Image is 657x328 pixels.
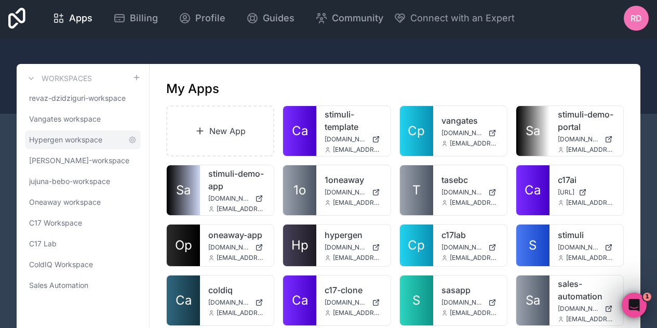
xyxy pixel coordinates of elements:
span: T [412,182,421,199]
span: [DOMAIN_NAME] [208,298,251,307]
a: Hypergen workspace [25,130,141,149]
span: S [412,292,420,309]
a: Sales Automation [25,276,141,295]
span: [EMAIL_ADDRESS][DOMAIN_NAME] [333,199,382,207]
span: Ca [292,292,308,309]
a: sales-automation [558,278,615,303]
span: Hypergen workspace [29,135,102,145]
a: 1oneaway [325,174,382,186]
a: Ca [516,165,549,215]
a: [DOMAIN_NAME] [208,194,265,203]
span: Vangates workspace [29,114,101,124]
span: [URL] [558,188,574,196]
span: Sa [176,182,191,199]
a: Oneaway workspace [25,193,141,212]
button: Connect with an Expert [394,11,515,25]
a: Ca [283,106,316,156]
span: 1 [643,293,651,301]
a: sasapp [441,284,499,296]
span: Sa [526,123,540,139]
span: [DOMAIN_NAME] [208,194,251,203]
a: revaz-dzidziguri-workspace [25,89,141,108]
a: Hp [283,225,316,266]
a: 1o [283,165,316,215]
span: [EMAIL_ADDRESS][DOMAIN_NAME] [333,309,382,317]
span: ColdIQ Workspace [29,259,93,270]
span: [EMAIL_ADDRESS][DOMAIN_NAME] [566,254,615,262]
span: Ca [176,292,192,309]
a: T [400,165,433,215]
span: Cp [408,237,425,254]
span: [EMAIL_ADDRESS][DOMAIN_NAME] [217,254,265,262]
span: Oneaway workspace [29,197,101,207]
a: Cp [400,106,433,156]
a: [DOMAIN_NAME] [208,298,265,307]
span: [DOMAIN_NAME] [325,135,367,143]
a: Vangates workspace [25,110,141,128]
span: [DOMAIN_NAME] [325,188,367,196]
a: hypergen [325,229,382,241]
a: [DOMAIN_NAME] [441,188,499,196]
a: oneaway-app [208,229,265,241]
span: [PERSON_NAME]-workspace [29,155,129,166]
a: Guides [238,7,303,30]
span: [EMAIL_ADDRESS][DOMAIN_NAME] [566,315,615,323]
a: [DOMAIN_NAME] [558,243,615,252]
a: [DOMAIN_NAME] [325,298,382,307]
span: [DOMAIN_NAME] [441,243,484,252]
a: stimuli-template [325,108,382,133]
a: Billing [105,7,166,30]
span: [DOMAIN_NAME] [325,243,367,252]
span: [DOMAIN_NAME] [441,298,484,307]
span: [EMAIL_ADDRESS][DOMAIN_NAME] [450,309,499,317]
span: [EMAIL_ADDRESS][DOMAIN_NAME] [450,139,499,148]
a: stimuli [558,229,615,241]
a: Community [307,7,392,30]
a: C17 Workspace [25,214,141,232]
a: stimuli-demo-app [208,167,265,192]
span: [EMAIL_ADDRESS][DOMAIN_NAME] [333,146,382,154]
span: S [529,237,537,254]
span: Billing [130,11,158,25]
iframe: Intercom live chat [622,293,647,318]
a: [URL] [558,188,615,196]
span: [DOMAIN_NAME] [558,243,600,252]
h3: Workspaces [42,73,92,84]
a: Sa [516,106,549,156]
a: [PERSON_NAME]-workspace [25,151,141,170]
span: [EMAIL_ADDRESS][DOMAIN_NAME] [217,205,265,213]
span: [EMAIL_ADDRESS][DOMAIN_NAME] [566,146,615,154]
a: [DOMAIN_NAME] [441,243,499,252]
h1: My Apps [166,81,219,97]
span: [EMAIL_ADDRESS][DOMAIN_NAME] [333,254,382,262]
a: Ca [283,275,316,325]
span: Sa [526,292,540,309]
a: tasebc [441,174,499,186]
span: C17 Workspace [29,218,82,228]
span: Connect with an Expert [410,11,515,25]
span: [EMAIL_ADDRESS][DOMAIN_NAME] [450,199,499,207]
a: [DOMAIN_NAME] [208,243,265,252]
a: c17-clone [325,284,382,296]
span: [EMAIL_ADDRESS][DOMAIN_NAME] [217,309,265,317]
span: jujuna-bebo-workspace [29,176,110,187]
a: ColdIQ Workspace [25,255,141,274]
span: [EMAIL_ADDRESS][DOMAIN_NAME] [566,199,615,207]
a: vangates [441,114,499,127]
span: [DOMAIN_NAME] [441,188,484,196]
span: C17 Lab [29,239,57,249]
span: RD [631,12,642,24]
a: Sa [167,165,200,215]
a: Cp [400,225,433,266]
a: Sa [516,275,549,325]
a: [DOMAIN_NAME] [325,243,382,252]
a: [DOMAIN_NAME] [558,135,615,143]
span: Profile [195,11,225,25]
span: [EMAIL_ADDRESS] [450,254,499,262]
a: [DOMAIN_NAME] [441,298,499,307]
a: jujuna-bebo-workspace [25,172,141,191]
span: [DOMAIN_NAME] [325,298,367,307]
span: [DOMAIN_NAME] [558,305,600,313]
a: c17lab [441,229,499,241]
span: [DOMAIN_NAME] [441,129,484,137]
